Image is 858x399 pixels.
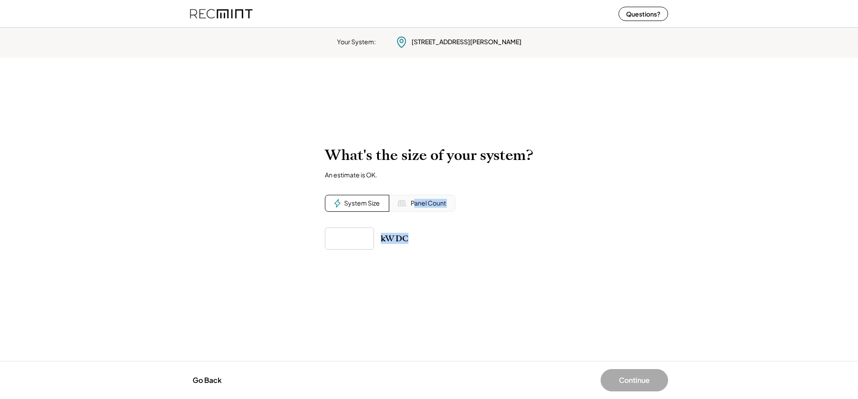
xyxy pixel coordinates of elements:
[601,369,668,391] button: Continue
[344,199,380,208] div: System Size
[618,7,668,21] button: Questions?
[325,171,377,179] div: An estimate is OK.
[190,370,224,390] button: Go Back
[190,2,252,25] img: recmint-logotype%403x%20%281%29.jpeg
[412,38,522,46] div: [STREET_ADDRESS][PERSON_NAME]
[411,199,446,208] div: Panel Count
[397,199,406,208] img: Solar%20Panel%20Icon%20%281%29.svg
[381,233,408,244] div: kW DC
[337,38,376,46] div: Your System:
[325,147,533,164] h2: What's the size of your system?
